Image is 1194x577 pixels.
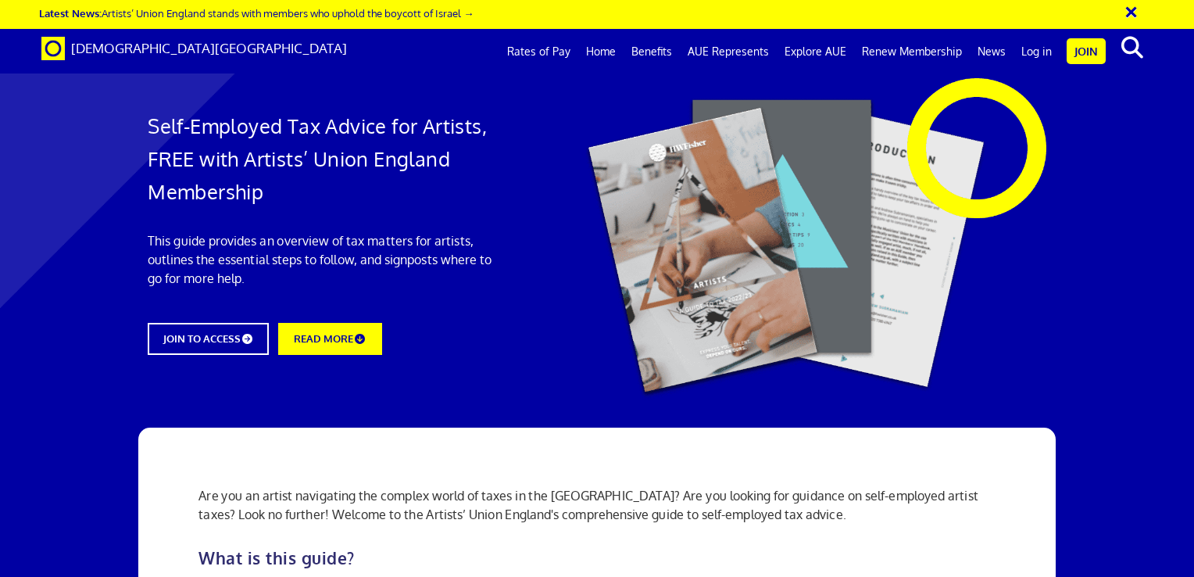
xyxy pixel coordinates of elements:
a: AUE Represents [680,32,777,71]
a: Renew Membership [854,32,970,71]
h1: Self-Employed Tax Advice for Artists, FREE with Artists’ Union England Membership [148,109,509,208]
a: Explore AUE [777,32,854,71]
a: Home [578,32,624,71]
a: Log in [1013,32,1060,71]
a: Join [1067,38,1106,64]
a: JOIN TO ACCESS [148,323,269,355]
a: Benefits [624,32,680,71]
span: [DEMOGRAPHIC_DATA][GEOGRAPHIC_DATA] [71,40,347,56]
p: This guide provides an overview of tax matters for artists, outlines the essential steps to follo... [148,231,509,288]
p: Are you an artist navigating the complex world of taxes in the [GEOGRAPHIC_DATA]? Are you looking... [198,486,995,524]
a: News [970,32,1013,71]
a: Latest News:Artists’ Union England stands with members who uphold the boycott of Israel → [39,6,474,20]
button: search [1109,31,1156,64]
h2: What is this guide? [198,549,995,567]
a: Brand [DEMOGRAPHIC_DATA][GEOGRAPHIC_DATA] [30,29,359,68]
a: READ MORE [278,323,381,355]
a: Rates of Pay [499,32,578,71]
strong: Latest News: [39,6,102,20]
